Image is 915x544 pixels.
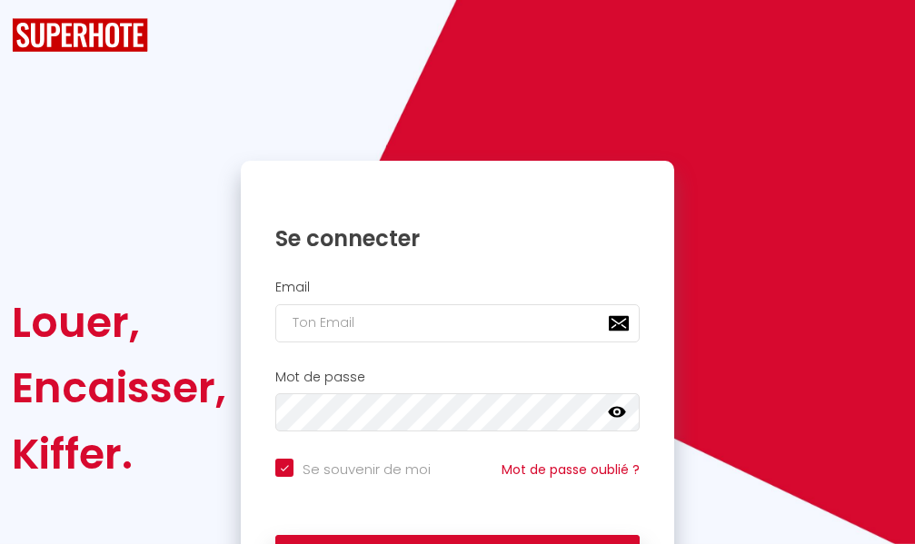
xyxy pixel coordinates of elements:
[275,280,640,295] h2: Email
[12,290,226,355] div: Louer,
[275,224,640,252] h1: Se connecter
[12,18,148,52] img: SuperHote logo
[275,304,640,342] input: Ton Email
[275,370,640,385] h2: Mot de passe
[502,460,640,479] a: Mot de passe oublié ?
[12,421,226,487] div: Kiffer.
[12,355,226,420] div: Encaisser,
